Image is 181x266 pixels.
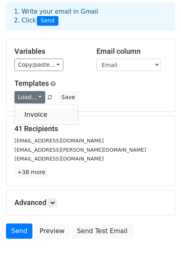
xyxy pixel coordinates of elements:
[14,91,45,104] a: Load...
[14,124,167,133] h5: 41 Recipients
[14,198,167,207] h5: Advanced
[14,59,63,71] a: Copy/paste...
[58,91,78,104] button: Save
[37,16,58,26] span: Send
[141,227,181,266] iframe: Chat Widget
[14,79,49,87] a: Templates
[72,223,133,239] a: Send Test Email
[97,47,167,56] h5: Email column
[15,108,78,121] a: Invoice
[14,147,146,153] small: [EMAIL_ADDRESS][PERSON_NAME][DOMAIN_NAME]
[14,47,84,56] h5: Variables
[141,227,181,266] div: Віджет чату
[8,7,173,26] div: 1. Write your email in Gmail 2. Click
[6,223,32,239] a: Send
[14,167,48,177] a: +38 more
[14,156,104,162] small: [EMAIL_ADDRESS][DOMAIN_NAME]
[34,223,70,239] a: Preview
[14,138,104,144] small: [EMAIL_ADDRESS][DOMAIN_NAME]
